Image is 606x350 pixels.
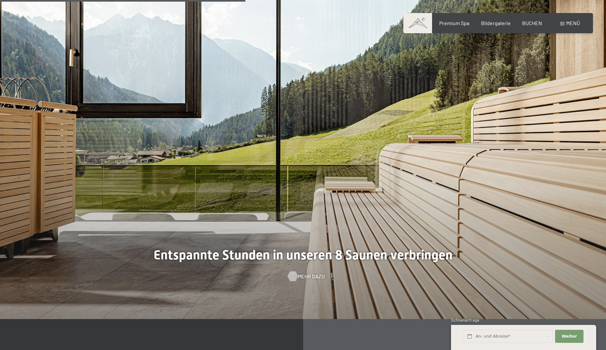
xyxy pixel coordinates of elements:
[555,330,583,343] button: Weiter
[298,273,325,280] span: Mehr dazu
[562,333,577,339] span: Weiter
[451,317,479,323] span: Schnellanfrage
[481,20,511,26] a: Bildergalerie
[522,20,542,26] a: BUCHEN
[439,20,469,26] a: Premium Spa
[566,20,580,26] span: Menü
